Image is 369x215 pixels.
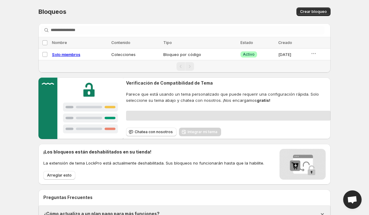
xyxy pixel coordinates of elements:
span: Contenido [111,40,130,45]
span: Chatea con nosotros [135,129,173,134]
nav: Paginación [38,60,331,73]
p: La extensión de tema LockPro está actualmente deshabilitada. Sus bloqueos no funcionarán hasta qu... [43,160,264,166]
span: Nombre [52,40,67,45]
span: Activo [243,52,255,57]
span: Tipo [163,40,172,45]
span: Estado [240,40,253,45]
td: Colecciones [109,49,161,60]
h2: ¡Los bloqueos están deshabilitados en su tienda! [43,149,264,155]
span: Parece que está usando un tema personalizado que puede requerir una configuración rápida. Solo se... [126,91,331,103]
h2: Preguntas Frecuentes [43,194,326,201]
h2: Verificación de Compatibilidad de Tema [126,80,331,86]
img: Customer support [38,78,124,139]
td: [DATE] [276,49,309,60]
span: Arreglar esto [47,173,72,178]
a: Solo miembros [52,52,80,57]
span: Crear bloqueo [300,9,327,14]
button: Chatea con nosotros [126,128,177,136]
span: Creado [278,40,292,45]
button: Arreglar esto [43,171,75,180]
button: Crear bloqueo [296,7,331,16]
img: Locks disabled [280,149,326,180]
span: Bloqueos [38,8,66,15]
div: Open chat [343,190,362,209]
td: Bloqueo por código [161,49,239,60]
strong: gratis! [257,98,270,103]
